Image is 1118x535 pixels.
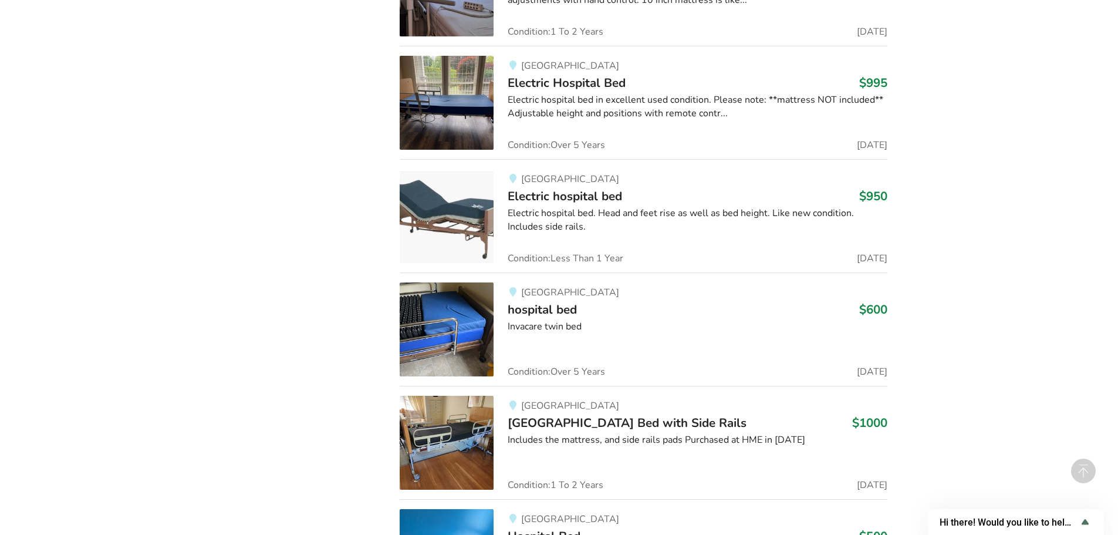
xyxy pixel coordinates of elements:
[508,320,887,334] div: Invacare twin bed
[857,254,887,263] span: [DATE]
[940,517,1078,528] span: Hi there! Would you like to help us improve AssistList?
[857,27,887,36] span: [DATE]
[521,59,619,72] span: [GEOGRAPHIC_DATA]
[400,396,494,490] img: bedroom equipment-halsa hospital bed with side rails
[508,480,603,490] span: Condition: 1 To 2 Years
[852,415,887,430] h3: $1000
[508,254,623,263] span: Condition: Less Than 1 Year
[508,27,603,36] span: Condition: 1 To 2 Years
[521,173,619,186] span: [GEOGRAPHIC_DATA]
[508,415,747,431] span: [GEOGRAPHIC_DATA] Bed with Side Rails
[508,93,887,120] div: Electric hospital bed in excellent used condition. Please note: **mattress NOT included** Adjusta...
[400,56,494,150] img: bedroom equipment-electric hospital bed
[859,189,887,204] h3: $950
[859,75,887,90] h3: $995
[940,515,1092,529] button: Show survey - Hi there! Would you like to help us improve AssistList?
[508,301,577,318] span: hospital bed
[521,399,619,412] span: [GEOGRAPHIC_DATA]
[508,188,622,204] span: Electric hospital bed
[857,140,887,150] span: [DATE]
[400,282,494,376] img: bedroom equipment-hospital bed
[400,46,887,159] a: bedroom equipment-electric hospital bed[GEOGRAPHIC_DATA]Electric Hospital Bed$995Electric hospita...
[857,480,887,490] span: [DATE]
[508,433,887,447] div: Includes the mattress, and side rails pads Purchased at HME in [DATE]
[400,169,494,263] img: bedroom equipment-electric hospital bed
[400,159,887,272] a: bedroom equipment-electric hospital bed[GEOGRAPHIC_DATA]Electric hospital bed$950Electric hospita...
[521,286,619,299] span: [GEOGRAPHIC_DATA]
[508,207,887,234] div: Electric hospital bed. Head and feet rise as well as bed height. Like new condition. Includes sid...
[508,75,626,91] span: Electric Hospital Bed
[859,302,887,317] h3: $600
[508,367,605,376] span: Condition: Over 5 Years
[521,513,619,526] span: [GEOGRAPHIC_DATA]
[400,272,887,386] a: bedroom equipment-hospital bed[GEOGRAPHIC_DATA]hospital bed$600Invacare twin bedCondition:Over 5 ...
[857,367,887,376] span: [DATE]
[508,140,605,150] span: Condition: Over 5 Years
[400,386,887,499] a: bedroom equipment-halsa hospital bed with side rails[GEOGRAPHIC_DATA][GEOGRAPHIC_DATA] Bed with S...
